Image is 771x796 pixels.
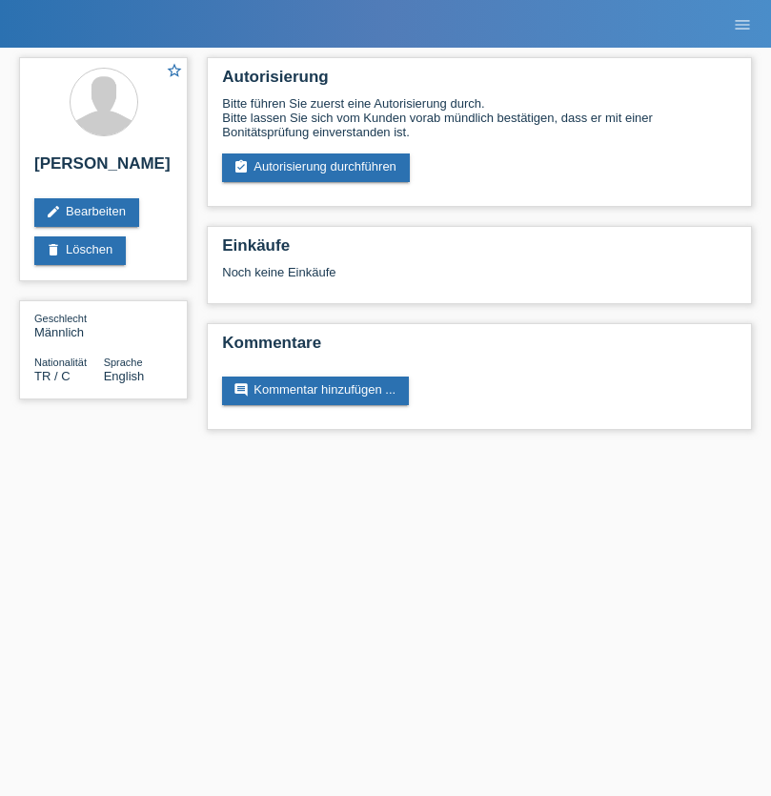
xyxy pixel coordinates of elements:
[166,62,183,82] a: star_border
[222,334,737,362] h2: Kommentare
[222,236,737,265] h2: Einkäufe
[34,154,172,183] h2: [PERSON_NAME]
[46,204,61,219] i: edit
[233,382,249,398] i: comment
[733,15,752,34] i: menu
[233,159,249,174] i: assignment_turned_in
[34,198,139,227] a: editBearbeiten
[104,357,143,368] span: Sprache
[222,96,737,139] div: Bitte führen Sie zuerst eine Autorisierung durch. Bitte lassen Sie sich vom Kunden vorab mündlich...
[34,313,87,324] span: Geschlecht
[222,68,737,96] h2: Autorisierung
[166,62,183,79] i: star_border
[34,311,104,339] div: Männlich
[222,377,409,405] a: commentKommentar hinzufügen ...
[34,236,126,265] a: deleteLöschen
[222,265,737,294] div: Noch keine Einkäufe
[46,242,61,257] i: delete
[723,18,761,30] a: menu
[34,357,87,368] span: Nationalität
[222,153,410,182] a: assignment_turned_inAutorisierung durchführen
[34,369,71,383] span: Türkei / C / 31.01.2007
[104,369,145,383] span: English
